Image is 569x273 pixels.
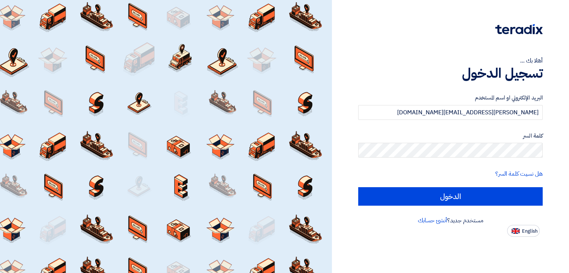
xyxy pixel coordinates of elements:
a: هل نسيت كلمة السر؟ [495,169,543,178]
h1: تسجيل الدخول [358,65,543,81]
label: كلمة السر [358,132,543,140]
span: English [522,229,538,234]
img: Teradix logo [495,24,543,34]
a: أنشئ حسابك [418,216,447,225]
input: الدخول [358,187,543,206]
div: أهلا بك ... [358,56,543,65]
label: البريد الإلكتروني او اسم المستخدم [358,94,543,102]
img: en-US.png [512,228,520,234]
button: English [507,225,540,237]
input: أدخل بريد العمل الإلكتروني او اسم المستخدم الخاص بك ... [358,105,543,120]
div: مستخدم جديد؟ [358,216,543,225]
